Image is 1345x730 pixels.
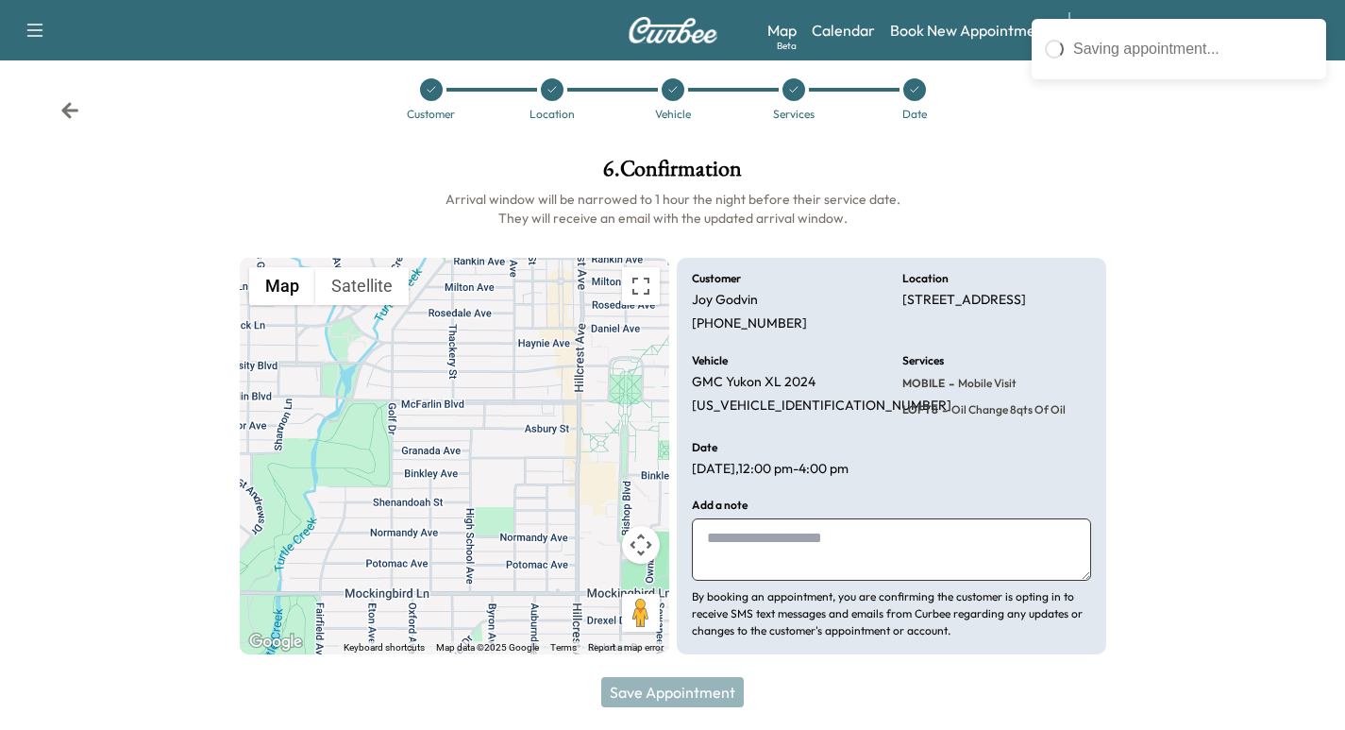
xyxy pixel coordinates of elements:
[530,109,575,120] div: Location
[344,641,425,654] button: Keyboard shortcuts
[622,267,660,305] button: Toggle fullscreen view
[628,17,718,43] img: Curbee Logo
[812,19,875,42] a: Calendar
[890,19,1050,42] a: Book New Appointment
[622,526,660,564] button: Map camera controls
[954,376,1017,391] span: Mobile Visit
[240,190,1106,228] h6: Arrival window will be narrowed to 1 hour the night before their service date. They will receive ...
[244,630,307,654] img: Google
[773,109,815,120] div: Services
[902,273,949,284] h6: Location
[240,158,1106,190] h1: 6 . Confirmation
[777,39,797,53] div: Beta
[692,588,1091,639] p: By booking an appointment, you are confirming the customer is opting in to receive SMS text messa...
[692,398,951,415] p: [US_VEHICLE_IDENTIFICATION_NUMBER]
[692,273,741,284] h6: Customer
[692,461,849,478] p: [DATE] , 12:00 pm - 4:00 pm
[692,500,748,511] h6: Add a note
[902,292,1026,309] p: [STREET_ADDRESS]
[767,19,797,42] a: MapBeta
[902,109,927,120] div: Date
[902,355,944,366] h6: Services
[692,292,758,309] p: Joy Godvin
[1073,38,1313,60] div: Saving appointment...
[692,374,815,391] p: GMC Yukon XL 2024
[692,355,728,366] h6: Vehicle
[902,376,945,391] span: MOBILE
[945,374,954,393] span: -
[244,630,307,654] a: Open this area in Google Maps (opens a new window)
[407,109,455,120] div: Customer
[550,642,577,653] a: Terms (opens in new tab)
[315,267,409,305] button: Show satellite imagery
[249,267,315,305] button: Show street map
[938,400,948,419] span: -
[655,109,691,120] div: Vehicle
[948,402,1066,417] span: Oil Change 8qts of oil
[692,442,717,453] h6: Date
[588,642,664,653] a: Report a map error
[60,101,79,120] div: Back
[692,315,807,332] p: [PHONE_NUMBER]
[902,402,938,417] span: LOFT8
[622,594,660,632] button: Drag Pegman onto the map to open Street View
[436,642,539,653] span: Map data ©2025 Google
